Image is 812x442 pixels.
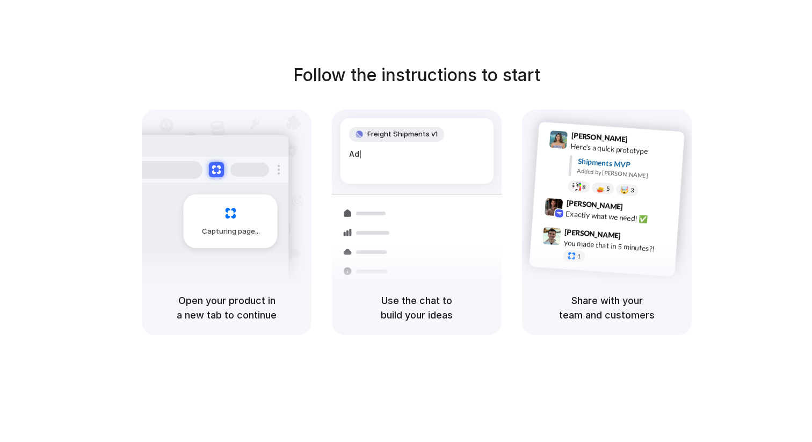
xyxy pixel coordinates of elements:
span: 5 [606,186,610,192]
div: Exactly what we need! ✅ [565,208,673,227]
span: Capturing page [202,226,262,237]
span: [PERSON_NAME] [566,197,623,213]
span: 9:42 AM [626,202,648,215]
div: Here's a quick prototype [570,141,678,159]
span: 3 [630,187,634,193]
h5: Use the chat to build your ideas [345,293,489,322]
span: Freight Shipments v1 [367,129,438,140]
span: [PERSON_NAME] [564,226,621,242]
div: Ad [349,148,485,160]
h5: Open your product in a new tab to continue [155,293,299,322]
div: you made that in 5 minutes?! [563,237,671,256]
span: 9:47 AM [624,231,646,244]
span: 9:41 AM [631,135,653,148]
h5: Share with your team and customers [535,293,679,322]
div: Added by [PERSON_NAME] [577,166,676,182]
span: 1 [577,253,581,259]
div: 🤯 [620,186,629,194]
span: 8 [582,184,586,190]
div: Shipments MVP [577,156,677,173]
span: [PERSON_NAME] [571,129,628,145]
span: | [359,150,362,158]
h1: Follow the instructions to start [293,62,540,88]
